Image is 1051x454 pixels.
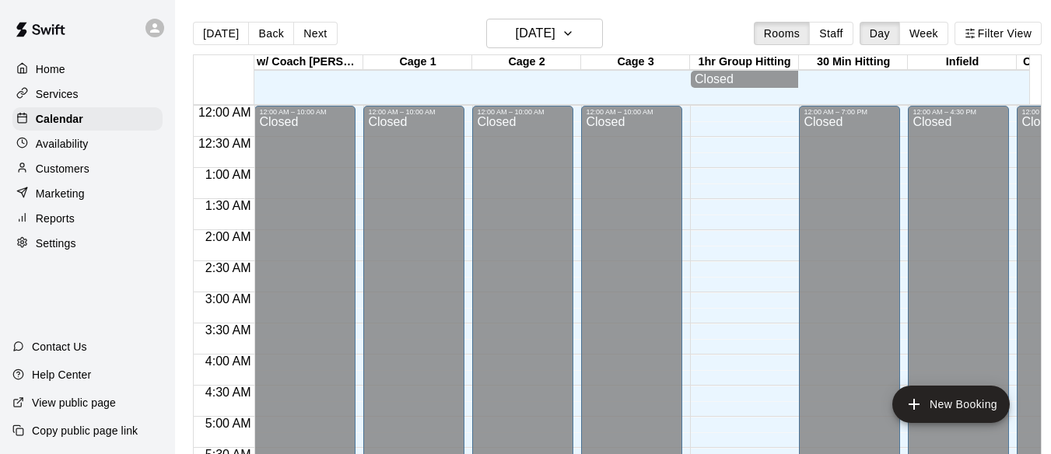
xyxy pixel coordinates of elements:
[36,111,83,127] p: Calendar
[12,182,163,205] a: Marketing
[32,423,138,438] p: Copy public page link
[12,232,163,255] a: Settings
[32,395,116,410] p: View public page
[201,354,255,368] span: 4:00 AM
[799,55,908,70] div: 30 Min Hitting
[690,55,799,70] div: 1hr Group Hitting
[899,22,948,45] button: Week
[368,108,460,116] div: 12:00 AM – 10:00 AM
[36,211,75,226] p: Reports
[36,236,76,251] p: Settings
[12,82,163,106] a: Services
[201,261,255,274] span: 2:30 AM
[201,199,255,212] span: 1:30 AM
[36,161,89,176] p: Customers
[486,19,603,48] button: [DATE]
[254,55,363,70] div: w/ Coach [PERSON_NAME]
[12,207,163,230] a: Reports
[472,55,581,70] div: Cage 2
[36,86,79,102] p: Services
[363,55,472,70] div: Cage 1
[32,367,91,382] p: Help Center
[586,108,678,116] div: 12:00 AM – 10:00 AM
[248,22,294,45] button: Back
[201,386,255,399] span: 4:30 AM
[12,157,163,180] a: Customers
[12,107,163,131] a: Calendar
[892,386,1010,423] button: add
[809,22,853,45] button: Staff
[259,108,351,116] div: 12:00 AM – 10:00 AM
[201,292,255,306] span: 3:00 AM
[955,22,1042,45] button: Filter View
[12,58,163,81] a: Home
[201,417,255,430] span: 5:00 AM
[193,22,249,45] button: [DATE]
[201,230,255,243] span: 2:00 AM
[36,136,89,152] p: Availability
[695,72,794,86] div: Closed
[36,186,85,201] p: Marketing
[754,22,810,45] button: Rooms
[194,106,255,119] span: 12:00 AM
[201,168,255,181] span: 1:00 AM
[293,22,337,45] button: Next
[516,23,555,44] h6: [DATE]
[860,22,900,45] button: Day
[36,61,65,77] p: Home
[477,108,569,116] div: 12:00 AM – 10:00 AM
[12,132,163,155] a: Availability
[913,108,1004,116] div: 12:00 AM – 4:30 PM
[32,339,87,354] p: Contact Us
[804,108,895,116] div: 12:00 AM – 7:00 PM
[908,55,1017,70] div: Infield
[194,137,255,150] span: 12:30 AM
[581,55,690,70] div: Cage 3
[201,323,255,337] span: 3:30 AM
